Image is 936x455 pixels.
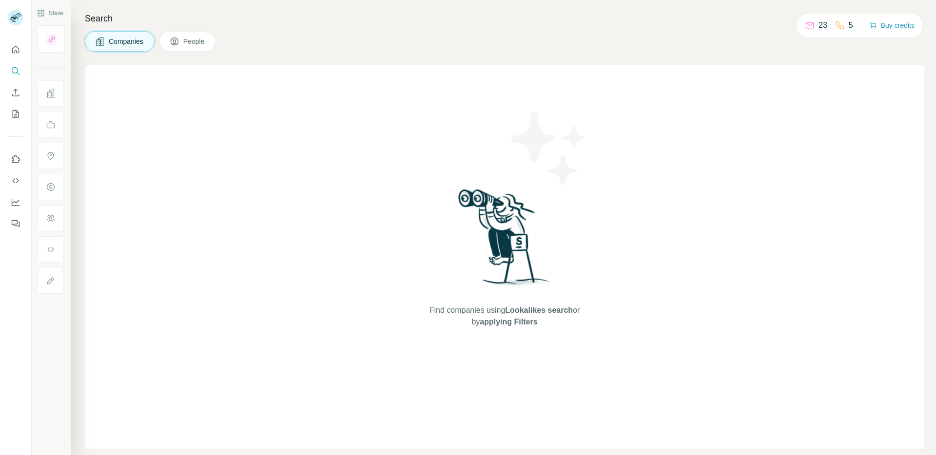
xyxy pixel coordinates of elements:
[8,105,23,123] button: My lists
[8,215,23,232] button: Feedback
[8,172,23,190] button: Use Surfe API
[8,151,23,168] button: Use Surfe on LinkedIn
[85,12,924,25] h4: Search
[183,37,206,46] span: People
[8,41,23,58] button: Quick start
[8,193,23,211] button: Dashboard
[849,19,853,31] p: 5
[109,37,144,46] span: Companies
[505,104,592,192] img: Surfe Illustration - Stars
[8,84,23,101] button: Enrich CSV
[505,306,573,314] span: Lookalikes search
[480,318,537,326] span: applying Filters
[8,62,23,80] button: Search
[869,19,915,32] button: Buy credits
[427,304,583,328] span: Find companies using or by
[454,187,555,295] img: Surfe Illustration - Woman searching with binoculars
[30,6,70,20] button: Show
[819,19,827,31] p: 23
